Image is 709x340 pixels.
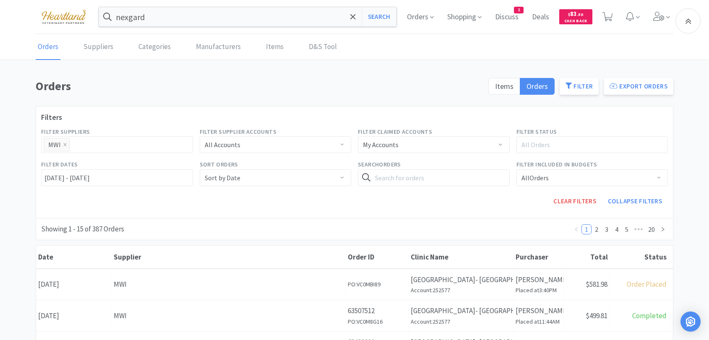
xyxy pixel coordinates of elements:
[411,252,511,262] div: Clinic Name
[592,224,602,234] li: 2
[592,225,601,234] a: 2
[586,280,607,289] span: $581.98
[48,138,61,151] div: MWI
[516,305,561,317] p: [PERSON_NAME]
[660,227,665,232] i: icon: right
[114,310,343,322] div: MWI
[646,225,657,234] a: 20
[612,252,667,262] div: Status
[612,224,622,234] li: 4
[114,252,344,262] div: Supplier
[559,5,592,28] a: $83.50Cash Back
[363,137,399,153] div: My Accounts
[411,305,511,317] p: [GEOGRAPHIC_DATA]- [GEOGRAPHIC_DATA]
[411,285,511,295] h6: Account: 252577
[41,160,78,169] label: Filter Dates
[264,34,286,60] a: Items
[581,224,592,234] li: 1
[586,311,607,320] span: $499.81
[200,127,277,136] label: Filter Supplier Accounts
[516,127,557,136] label: Filter Status
[527,81,548,91] span: Orders
[547,193,602,210] button: Clear Filters
[516,252,562,262] div: Purchaser
[36,305,112,327] div: [DATE]
[560,78,599,95] button: Filter
[514,7,523,13] span: 3
[362,7,396,26] button: Search
[516,160,597,169] label: Filter Included in Budgets
[577,12,583,17] span: . 50
[645,224,658,234] li: 20
[99,7,396,26] input: Search by item, sku, manufacturer, ingredient, size...
[622,225,631,234] a: 5
[574,227,579,232] i: icon: left
[411,274,511,285] p: [GEOGRAPHIC_DATA]- [GEOGRAPHIC_DATA]
[348,305,406,317] p: 63507512
[41,112,668,124] h3: Filters
[41,127,90,136] label: Filter Suppliers
[358,127,432,136] label: Filter Claimed Accounts
[602,225,611,234] a: 3
[36,274,112,295] div: [DATE]
[521,140,656,149] div: All Orders
[205,137,240,153] div: All Accounts
[516,317,561,326] h6: Placed at 11:44AM
[194,34,243,60] a: Manufacturers
[348,317,406,326] h6: PO: VC0M8G16
[582,225,591,234] a: 1
[63,143,67,148] i: icon: close
[612,225,621,234] a: 4
[41,169,193,186] input: Select date range
[516,285,561,295] h6: Placed at 3:40PM
[495,81,514,91] span: Items
[348,252,407,262] div: Order ID
[358,169,510,186] input: Search for orders
[36,34,60,60] a: Orders
[602,193,668,210] button: Collapse Filters
[411,317,511,326] h6: Account: 252577
[632,224,645,234] li: Next 5 Pages
[602,224,612,234] li: 3
[566,252,608,262] div: Total
[36,5,92,28] img: cad7bdf275c640399d9c6e0c56f98fd2_10.png
[205,170,240,186] div: Sort by Date
[521,170,549,186] div: All Orders
[529,13,553,21] a: Deals
[358,160,401,169] label: Search Orders
[571,224,581,234] li: Previous Page
[516,274,561,285] p: [PERSON_NAME]
[44,138,70,151] li: MWI
[348,280,406,289] h6: PO: VC0MBI89
[604,78,673,95] button: Export Orders
[627,280,667,289] span: Order Placed
[658,224,668,234] li: Next Page
[200,160,238,169] label: Sort Orders
[81,34,115,60] a: Suppliers
[568,10,583,18] span: 83
[114,279,343,290] div: MWI
[41,223,124,235] div: Showing 1 - 15 of 387 Orders
[564,19,587,24] span: Cash Back
[622,224,632,234] li: 5
[136,34,173,60] a: Categories
[632,224,645,234] span: •••
[38,252,109,262] div: Date
[632,311,667,320] span: Completed
[680,311,701,332] div: Open Intercom Messenger
[492,13,522,21] a: Discuss3
[568,12,570,17] span: $
[307,34,339,60] a: D&S Tool
[36,77,483,96] h1: Orders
